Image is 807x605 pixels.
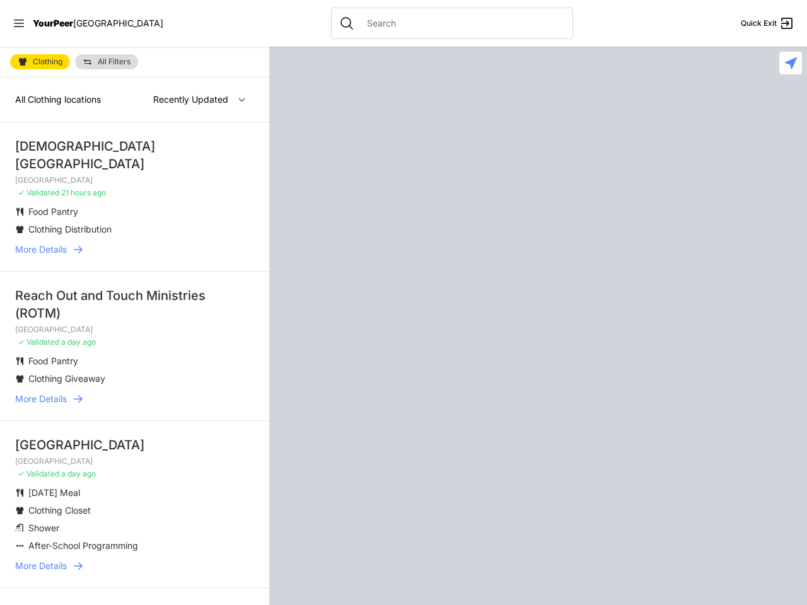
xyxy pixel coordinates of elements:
span: More Details [15,560,67,572]
div: [DEMOGRAPHIC_DATA][GEOGRAPHIC_DATA] [15,137,254,173]
span: Food Pantry [28,206,78,217]
span: More Details [15,393,67,405]
span: [DATE] Meal [28,487,80,498]
span: More Details [15,243,67,256]
span: All Filters [98,58,131,66]
a: All Filters [75,54,138,69]
span: Clothing [33,58,62,66]
a: More Details [15,560,254,572]
span: Clothing Closet [28,505,91,516]
span: [GEOGRAPHIC_DATA] [73,18,163,28]
span: 21 hours ago [61,188,106,197]
span: a day ago [61,469,96,478]
p: [GEOGRAPHIC_DATA] [15,456,254,466]
span: After-School Programming [28,540,138,551]
span: Clothing Giveaway [28,373,105,384]
span: Shower [28,522,59,533]
span: All Clothing locations [15,94,101,105]
span: ✓ Validated [18,469,59,478]
span: a day ago [61,337,96,347]
span: ✓ Validated [18,188,59,197]
a: Clothing [10,54,70,69]
a: YourPeer[GEOGRAPHIC_DATA] [33,20,163,27]
div: Reach Out and Touch Ministries (ROTM) [15,287,254,322]
a: More Details [15,243,254,256]
input: Search [359,17,565,30]
span: ✓ Validated [18,337,59,347]
span: Clothing Distribution [28,224,112,234]
span: Quick Exit [741,18,777,28]
a: More Details [15,393,254,405]
p: [GEOGRAPHIC_DATA] [15,175,254,185]
span: Food Pantry [28,355,78,366]
span: YourPeer [33,18,73,28]
p: [GEOGRAPHIC_DATA] [15,325,254,335]
a: Quick Exit [741,16,794,31]
div: [GEOGRAPHIC_DATA] [15,436,254,454]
